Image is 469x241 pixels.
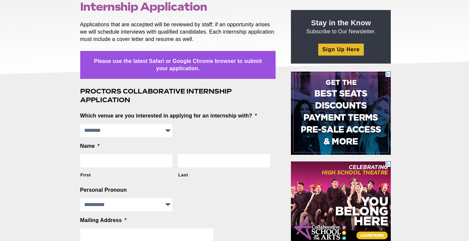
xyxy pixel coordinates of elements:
[299,18,383,35] p: Subscribe to Our Newsletter.
[80,217,127,224] label: Mailing Address
[81,172,172,178] label: First
[80,87,276,104] h3: Proctors Collaborative Internship Application
[80,143,100,150] label: Name
[80,21,276,43] p: Applications that are accepted will be reviewed by staff; if an opportunity arises we will schedu...
[80,0,276,13] h1: Internship Application
[80,187,127,194] label: Personal Pronoun
[178,172,270,178] label: Last
[94,58,262,71] strong: Please use the latest Safari or Google Chrome browser to submit your application.
[80,113,257,120] label: Which venue are you interested in applying for an internship with?
[311,19,371,27] strong: Stay in the Know
[291,72,391,155] iframe: Advertisement
[318,44,363,55] a: Sign Up Here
